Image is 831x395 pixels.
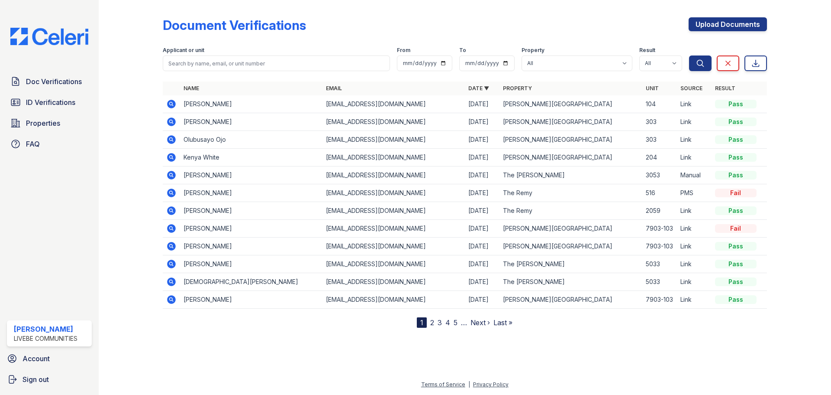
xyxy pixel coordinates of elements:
td: [EMAIL_ADDRESS][DOMAIN_NAME] [322,95,465,113]
a: Date ▼ [468,85,489,91]
td: [EMAIL_ADDRESS][DOMAIN_NAME] [322,131,465,149]
td: [EMAIL_ADDRESS][DOMAIN_NAME] [322,113,465,131]
td: Link [677,113,712,131]
span: Properties [26,118,60,128]
td: 3053 [642,166,677,184]
label: Result [639,47,655,54]
td: The [PERSON_NAME] [499,255,642,273]
a: ID Verifications [7,94,92,111]
div: Pass [715,100,757,108]
td: Link [677,291,712,309]
td: [PERSON_NAME][GEOGRAPHIC_DATA] [499,291,642,309]
td: Manual [677,166,712,184]
a: 4 [445,318,450,327]
label: Applicant or unit [163,47,204,54]
a: 2 [430,318,434,327]
span: ID Verifications [26,97,75,108]
div: Document Verifications [163,17,306,33]
input: Search by name, email, or unit number [163,55,390,71]
td: Link [677,220,712,238]
td: [DATE] [465,149,499,166]
a: Email [326,85,342,91]
a: 5 [454,318,457,327]
td: [DATE] [465,202,499,220]
td: [DATE] [465,291,499,309]
td: 2059 [642,202,677,220]
td: [EMAIL_ADDRESS][DOMAIN_NAME] [322,184,465,202]
div: | [468,381,470,388]
td: [DATE] [465,166,499,184]
td: 204 [642,149,677,166]
a: Sign out [3,371,95,388]
td: The Remy [499,202,642,220]
td: [PERSON_NAME][GEOGRAPHIC_DATA] [499,95,642,113]
td: [EMAIL_ADDRESS][DOMAIN_NAME] [322,220,465,238]
td: [DATE] [465,131,499,149]
td: [PERSON_NAME] [180,202,322,220]
span: Doc Verifications [26,76,82,87]
div: Pass [715,260,757,268]
td: [EMAIL_ADDRESS][DOMAIN_NAME] [322,166,465,184]
a: Source [680,85,702,91]
td: [DATE] [465,273,499,291]
a: Result [715,85,735,91]
td: [DATE] [465,113,499,131]
td: Link [677,273,712,291]
td: [DATE] [465,95,499,113]
img: CE_Logo_Blue-a8612792a0a2168367f1c8372b55b34899dd931a85d93a1a3d3e32e68fde9ad4.png [3,28,95,45]
div: Pass [715,135,757,144]
td: [DATE] [465,184,499,202]
td: 7903-103 [642,291,677,309]
td: [PERSON_NAME] [180,184,322,202]
td: [PERSON_NAME] [180,95,322,113]
a: Privacy Policy [473,381,509,388]
td: [PERSON_NAME][GEOGRAPHIC_DATA] [499,149,642,166]
a: FAQ [7,135,92,153]
td: 303 [642,131,677,149]
a: Properties [7,114,92,132]
div: Pass [715,295,757,304]
span: FAQ [26,139,40,149]
td: [PERSON_NAME][GEOGRAPHIC_DATA] [499,238,642,255]
td: 303 [642,113,677,131]
td: [EMAIL_ADDRESS][DOMAIN_NAME] [322,255,465,273]
td: [PERSON_NAME][GEOGRAPHIC_DATA] [499,220,642,238]
a: Doc Verifications [7,73,92,90]
td: [DEMOGRAPHIC_DATA][PERSON_NAME] [180,273,322,291]
span: Sign out [23,374,49,385]
td: Link [677,149,712,166]
td: The Remy [499,184,642,202]
td: [DATE] [465,255,499,273]
span: … [461,317,467,328]
td: [EMAIL_ADDRESS][DOMAIN_NAME] [322,273,465,291]
a: Unit [646,85,659,91]
td: PMS [677,184,712,202]
a: Terms of Service [421,381,465,388]
td: [EMAIL_ADDRESS][DOMAIN_NAME] [322,149,465,166]
td: The [PERSON_NAME] [499,273,642,291]
td: Link [677,238,712,255]
a: Property [503,85,532,91]
td: Link [677,95,712,113]
td: 516 [642,184,677,202]
a: Last » [493,318,512,327]
a: 3 [438,318,442,327]
span: Account [23,353,50,364]
td: Kenya White [180,149,322,166]
td: 7903-103 [642,238,677,255]
div: 1 [417,317,427,328]
div: LiveBe Communities [14,334,77,343]
div: Pass [715,242,757,251]
td: [DATE] [465,220,499,238]
td: 5033 [642,273,677,291]
a: Upload Documents [689,17,767,31]
div: Pass [715,118,757,126]
td: [EMAIL_ADDRESS][DOMAIN_NAME] [322,291,465,309]
div: Fail [715,189,757,197]
a: Next › [470,318,490,327]
td: 104 [642,95,677,113]
label: To [459,47,466,54]
td: [EMAIL_ADDRESS][DOMAIN_NAME] [322,202,465,220]
td: [PERSON_NAME] [180,291,322,309]
td: The [PERSON_NAME] [499,166,642,184]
